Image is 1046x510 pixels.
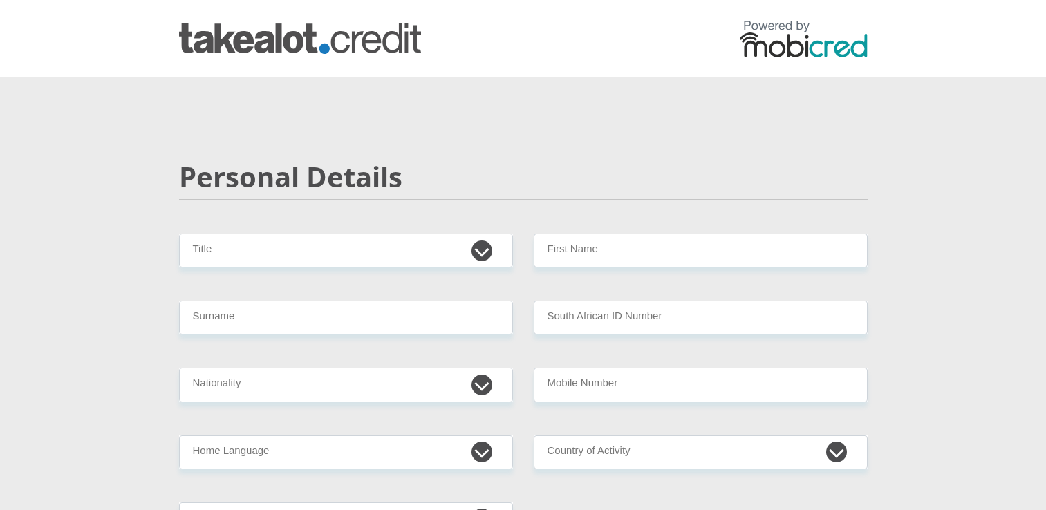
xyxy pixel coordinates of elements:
img: powered by mobicred logo [740,20,868,57]
input: ID Number [534,301,868,334]
img: takealot_credit logo [179,23,421,54]
input: Surname [179,301,513,334]
input: Contact Number [534,368,868,402]
input: First Name [534,234,868,267]
h2: Personal Details [179,160,868,193]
